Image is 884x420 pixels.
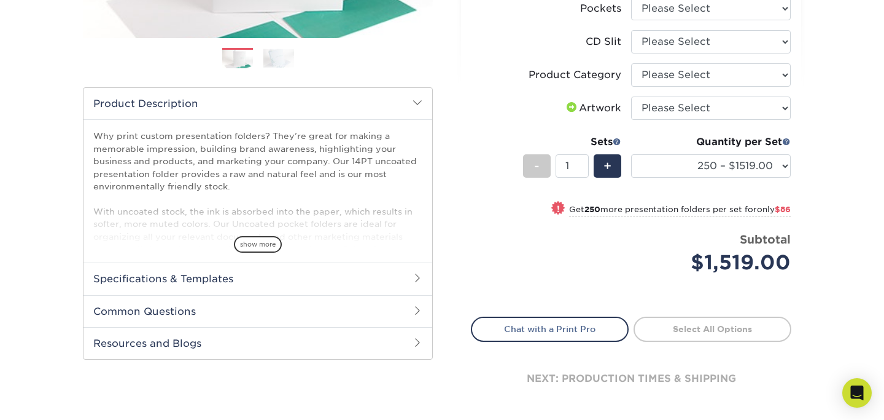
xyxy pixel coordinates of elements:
a: Select All Options [634,317,791,341]
div: Product Category [529,68,621,82]
img: Presentation Folders 02 [263,49,294,68]
span: - [534,157,540,175]
div: $1,519.00 [640,248,791,277]
a: Chat with a Print Pro [471,317,629,341]
h2: Resources and Blogs [83,327,432,359]
h2: Specifications & Templates [83,263,432,295]
div: Artwork [564,101,621,116]
strong: 250 [584,205,600,214]
span: only [757,205,791,214]
div: Sets [523,135,621,149]
h2: Product Description [83,88,432,119]
span: $86 [775,205,791,214]
span: + [603,157,611,175]
p: Why print custom presentation folders? They’re great for making a memorable impression, building ... [93,130,422,305]
span: show more [234,236,282,253]
div: CD Slit [586,34,621,49]
strong: Subtotal [740,232,791,246]
small: Get more presentation folders per set for [569,205,791,217]
img: Presentation Folders 01 [222,49,253,70]
div: next: production times & shipping [471,342,791,416]
h2: Common Questions [83,295,432,327]
div: Open Intercom Messenger [842,378,872,408]
div: Pockets [580,1,621,16]
div: Quantity per Set [631,135,791,149]
span: ! [557,202,560,215]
